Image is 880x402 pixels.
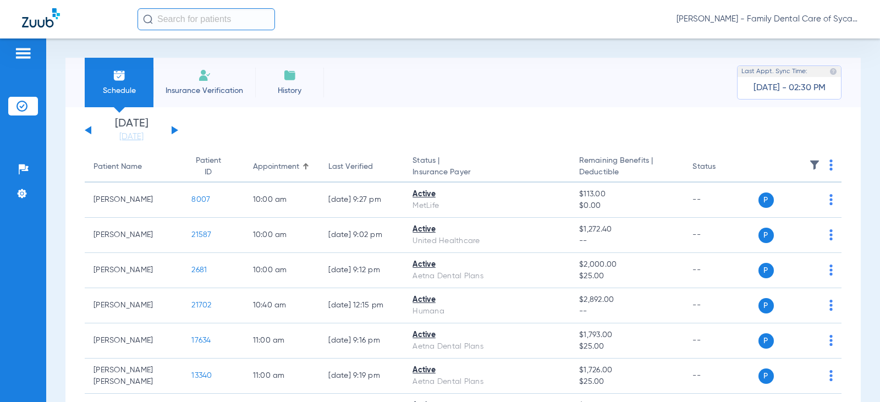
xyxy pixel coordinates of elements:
[579,271,675,282] span: $25.00
[191,372,212,379] span: 13340
[320,323,404,359] td: [DATE] 9:16 PM
[85,323,183,359] td: [PERSON_NAME]
[143,14,153,24] img: Search Icon
[14,47,32,60] img: hamburger-icon
[93,85,145,96] span: Schedule
[320,359,404,394] td: [DATE] 9:19 PM
[413,224,562,235] div: Active
[328,161,373,173] div: Last Verified
[283,69,296,82] img: History
[829,68,837,75] img: last sync help info
[829,159,833,170] img: group-dot-blue.svg
[162,85,247,96] span: Insurance Verification
[320,218,404,253] td: [DATE] 9:02 PM
[94,161,174,173] div: Patient Name
[741,66,807,77] span: Last Appt. Sync Time:
[829,300,833,311] img: group-dot-blue.svg
[244,323,320,359] td: 11:00 AM
[244,359,320,394] td: 11:00 AM
[754,82,826,93] span: [DATE] - 02:30 PM
[98,118,164,142] li: [DATE]
[758,228,774,243] span: P
[684,152,758,183] th: Status
[320,183,404,218] td: [DATE] 9:27 PM
[85,288,183,323] td: [PERSON_NAME]
[413,189,562,200] div: Active
[579,365,675,376] span: $1,726.00
[829,370,833,381] img: group-dot-blue.svg
[570,152,684,183] th: Remaining Benefits |
[22,8,60,27] img: Zuub Logo
[244,218,320,253] td: 10:00 AM
[85,218,183,253] td: [PERSON_NAME]
[579,341,675,353] span: $25.00
[579,259,675,271] span: $2,000.00
[829,335,833,346] img: group-dot-blue.svg
[191,196,210,203] span: 8007
[413,200,562,212] div: MetLife
[579,376,675,388] span: $25.00
[85,359,183,394] td: [PERSON_NAME] [PERSON_NAME]
[579,200,675,212] span: $0.00
[320,253,404,288] td: [DATE] 9:12 PM
[413,341,562,353] div: Aetna Dental Plans
[244,253,320,288] td: 10:00 AM
[94,161,142,173] div: Patient Name
[684,323,758,359] td: --
[758,298,774,313] span: P
[413,259,562,271] div: Active
[676,14,858,25] span: [PERSON_NAME] - Family Dental Care of Sycamore
[758,333,774,349] span: P
[684,253,758,288] td: --
[413,376,562,388] div: Aetna Dental Plans
[758,368,774,384] span: P
[413,167,562,178] span: Insurance Payer
[191,266,207,274] span: 2681
[684,359,758,394] td: --
[320,288,404,323] td: [DATE] 12:15 PM
[413,306,562,317] div: Humana
[684,218,758,253] td: --
[579,306,675,317] span: --
[253,161,299,173] div: Appointment
[198,69,211,82] img: Manual Insurance Verification
[137,8,275,30] input: Search for patients
[758,192,774,208] span: P
[579,189,675,200] span: $113.00
[85,253,183,288] td: [PERSON_NAME]
[684,288,758,323] td: --
[191,301,211,309] span: 21702
[244,288,320,323] td: 10:40 AM
[413,329,562,341] div: Active
[328,161,395,173] div: Last Verified
[413,271,562,282] div: Aetna Dental Plans
[98,131,164,142] a: [DATE]
[413,294,562,306] div: Active
[579,224,675,235] span: $1,272.40
[263,85,316,96] span: History
[191,231,211,239] span: 21587
[809,159,820,170] img: filter.svg
[829,229,833,240] img: group-dot-blue.svg
[758,263,774,278] span: P
[829,265,833,276] img: group-dot-blue.svg
[684,183,758,218] td: --
[404,152,570,183] th: Status |
[829,194,833,205] img: group-dot-blue.svg
[413,235,562,247] div: United Healthcare
[579,167,675,178] span: Deductible
[413,365,562,376] div: Active
[85,183,183,218] td: [PERSON_NAME]
[191,337,211,344] span: 17634
[579,294,675,306] span: $2,892.00
[579,235,675,247] span: --
[244,183,320,218] td: 10:00 AM
[191,155,225,178] div: Patient ID
[579,329,675,341] span: $1,793.00
[191,155,235,178] div: Patient ID
[253,161,311,173] div: Appointment
[113,69,126,82] img: Schedule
